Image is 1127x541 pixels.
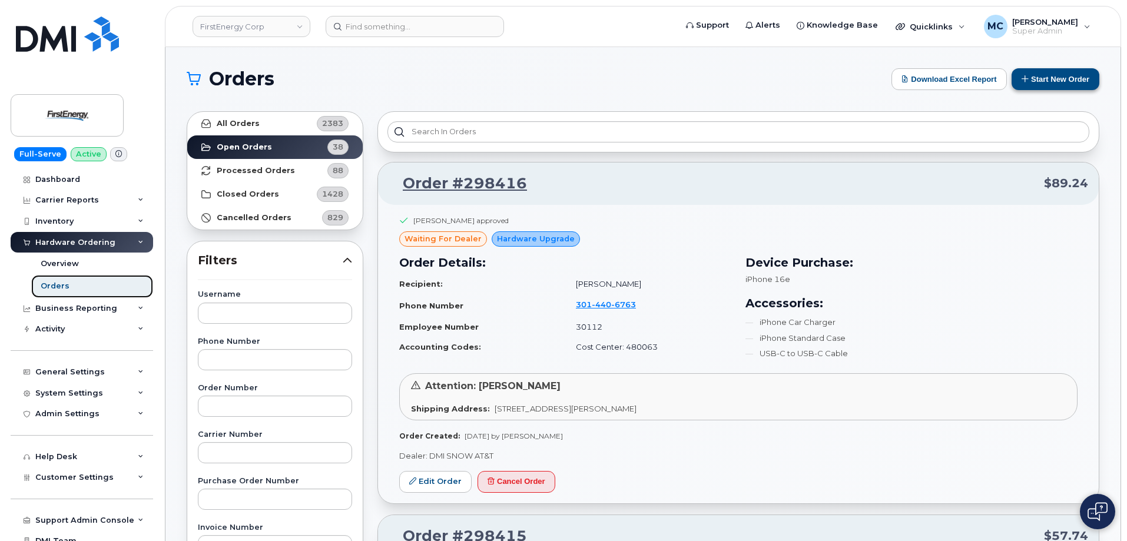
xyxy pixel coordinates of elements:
strong: All Orders [217,119,260,128]
strong: Processed Orders [217,166,295,175]
strong: Employee Number [399,322,479,331]
span: Filters [198,252,343,269]
a: 3014406763 [576,300,650,309]
span: 829 [327,212,343,223]
button: Cancel Order [478,471,555,493]
li: USB-C to USB-C Cable [745,348,1078,359]
span: 301 [576,300,636,309]
a: All Orders2383 [187,112,363,135]
label: Purchase Order Number [198,477,352,485]
span: Attention: [PERSON_NAME] [425,380,561,391]
strong: Order Created: [399,432,460,440]
strong: Cancelled Orders [217,213,291,223]
td: Cost Center: 480063 [565,337,731,357]
strong: Recipient: [399,279,443,288]
span: Orders [209,70,274,88]
span: 440 [592,300,611,309]
span: 2383 [322,118,343,129]
span: iPhone 16e [745,274,790,284]
a: Order #298416 [389,173,527,194]
strong: Phone Number [399,301,463,310]
label: Order Number [198,384,352,392]
span: 6763 [611,300,636,309]
label: Username [198,291,352,298]
h3: Order Details: [399,254,731,271]
img: Open chat [1088,502,1108,521]
p: Dealer: DMI SNOW AT&T [399,450,1078,462]
a: Cancelled Orders829 [187,206,363,230]
span: 88 [333,165,343,176]
label: Carrier Number [198,431,352,439]
input: Search in orders [387,121,1089,142]
li: iPhone Car Charger [745,317,1078,328]
strong: Closed Orders [217,190,279,199]
span: [DATE] by [PERSON_NAME] [465,432,563,440]
a: Edit Order [399,471,472,493]
div: [PERSON_NAME] approved [413,215,509,225]
li: iPhone Standard Case [745,333,1078,344]
span: Hardware Upgrade [497,233,575,244]
strong: Open Orders [217,142,272,152]
span: waiting for dealer [405,233,482,244]
h3: Accessories: [745,294,1078,312]
span: $89.24 [1044,175,1088,192]
td: [PERSON_NAME] [565,274,731,294]
span: 1428 [322,188,343,200]
a: Processed Orders88 [187,159,363,182]
strong: Accounting Codes: [399,342,481,351]
button: Download Excel Report [891,68,1007,90]
strong: Shipping Address: [411,404,490,413]
span: [STREET_ADDRESS][PERSON_NAME] [495,404,637,413]
span: 38 [333,141,343,152]
label: Invoice Number [198,524,352,532]
td: 30112 [565,317,731,337]
button: Start New Order [1012,68,1099,90]
h3: Device Purchase: [745,254,1078,271]
a: Open Orders38 [187,135,363,159]
label: Phone Number [198,338,352,346]
a: Closed Orders1428 [187,182,363,206]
